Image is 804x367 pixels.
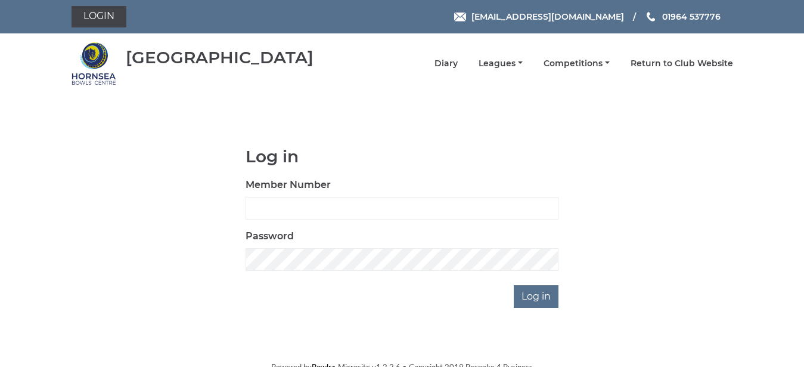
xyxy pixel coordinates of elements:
[246,178,331,192] label: Member Number
[126,48,313,67] div: [GEOGRAPHIC_DATA]
[662,11,721,22] span: 01964 537776
[246,147,558,166] h1: Log in
[434,58,458,69] a: Diary
[72,41,116,86] img: Hornsea Bowls Centre
[544,58,610,69] a: Competitions
[645,10,721,23] a: Phone us 01964 537776
[471,11,624,22] span: [EMAIL_ADDRESS][DOMAIN_NAME]
[479,58,523,69] a: Leagues
[72,6,126,27] a: Login
[514,285,558,308] input: Log in
[647,12,655,21] img: Phone us
[246,229,294,243] label: Password
[454,10,624,23] a: Email [EMAIL_ADDRESS][DOMAIN_NAME]
[631,58,733,69] a: Return to Club Website
[454,13,466,21] img: Email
